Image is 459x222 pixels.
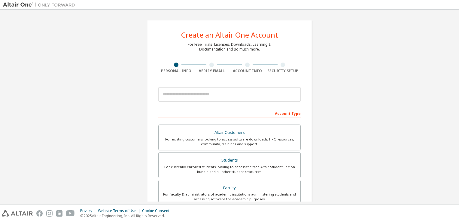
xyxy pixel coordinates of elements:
[3,2,78,8] img: Altair One
[158,108,301,118] div: Account Type
[162,156,297,165] div: Students
[80,213,173,218] p: © 2025 Altair Engineering, Inc. All Rights Reserved.
[162,128,297,137] div: Altair Customers
[188,42,271,52] div: For Free Trials, Licenses, Downloads, Learning & Documentation and so much more.
[36,210,43,217] img: facebook.svg
[2,210,33,217] img: altair_logo.svg
[162,192,297,202] div: For faculty & administrators of academic institutions administering students and accessing softwa...
[66,210,75,217] img: youtube.svg
[162,137,297,146] div: For existing customers looking to access software downloads, HPC resources, community, trainings ...
[229,69,265,73] div: Account Info
[98,208,142,213] div: Website Terms of Use
[80,208,98,213] div: Privacy
[181,31,278,39] div: Create an Altair One Account
[194,69,230,73] div: Verify Email
[162,165,297,174] div: For currently enrolled students looking to access the free Altair Student Edition bundle and all ...
[158,69,194,73] div: Personal Info
[56,210,62,217] img: linkedin.svg
[46,210,53,217] img: instagram.svg
[265,69,301,73] div: Security Setup
[162,184,297,192] div: Faculty
[142,208,173,213] div: Cookie Consent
